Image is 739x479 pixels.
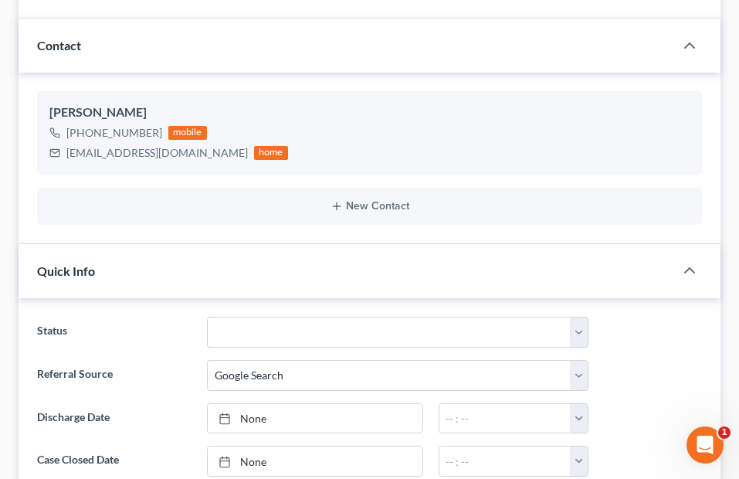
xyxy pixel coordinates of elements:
[29,446,199,477] label: Case Closed Date
[439,404,571,433] input: -- : --
[208,404,422,433] a: None
[254,146,288,160] div: home
[37,38,81,53] span: Contact
[66,125,162,141] div: [PHONE_NUMBER]
[168,126,207,140] div: mobile
[718,426,731,439] span: 1
[37,263,95,278] span: Quick Info
[29,360,199,391] label: Referral Source
[29,403,199,434] label: Discharge Date
[208,447,422,476] a: None
[49,104,690,122] div: [PERSON_NAME]
[29,317,199,348] label: Status
[66,145,248,161] div: [EMAIL_ADDRESS][DOMAIN_NAME]
[686,426,724,464] iframe: Intercom live chat
[49,200,690,212] button: New Contact
[439,447,571,476] input: -- : --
